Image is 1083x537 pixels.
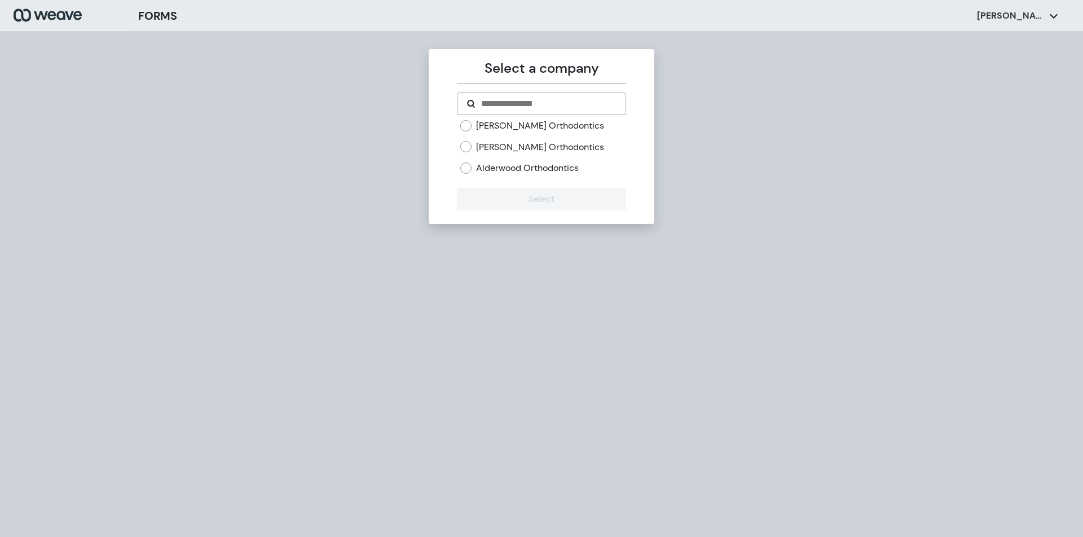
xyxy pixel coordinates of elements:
[476,141,604,153] label: [PERSON_NAME] Orthodontics
[476,162,579,174] label: Alderwood Orthodontics
[977,10,1045,22] p: [PERSON_NAME]
[457,58,626,78] p: Select a company
[480,97,616,111] input: Search
[457,188,626,210] button: Select
[476,120,604,132] label: [PERSON_NAME] Orthodontics
[138,7,177,24] h3: FORMS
